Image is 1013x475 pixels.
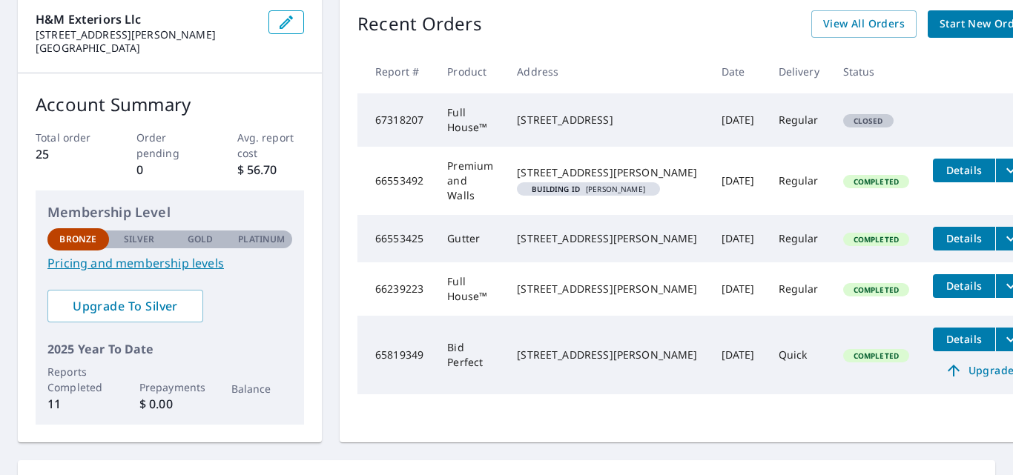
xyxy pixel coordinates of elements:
[710,50,767,93] th: Date
[435,262,505,316] td: Full House™
[36,91,304,118] p: Account Summary
[357,147,435,215] td: 66553492
[933,159,995,182] button: detailsBtn-66553492
[47,290,203,322] a: Upgrade To Silver
[136,161,204,179] p: 0
[357,316,435,394] td: 65819349
[767,93,831,147] td: Regular
[845,234,908,245] span: Completed
[767,262,831,316] td: Regular
[435,93,505,147] td: Full House™
[942,231,986,245] span: Details
[517,348,697,362] div: [STREET_ADDRESS][PERSON_NAME]
[435,50,505,93] th: Product
[47,254,292,272] a: Pricing and membership levels
[357,262,435,316] td: 66239223
[933,227,995,250] button: detailsBtn-66553425
[517,282,697,296] div: [STREET_ADDRESS][PERSON_NAME]
[47,340,292,358] p: 2025 Year To Date
[845,351,908,361] span: Completed
[710,215,767,262] td: [DATE]
[435,215,505,262] td: Gutter
[139,395,201,413] p: $ 0.00
[36,10,257,28] p: H&M Exteriors llc
[36,28,257,41] p: [STREET_ADDRESS][PERSON_NAME]
[238,233,285,246] p: Platinum
[767,316,831,394] td: Quick
[357,10,482,38] p: Recent Orders
[36,130,103,145] p: Total order
[357,93,435,147] td: 67318207
[47,364,109,395] p: Reports Completed
[845,285,908,295] span: Completed
[532,185,580,193] em: Building ID
[517,165,697,180] div: [STREET_ADDRESS][PERSON_NAME]
[831,50,921,93] th: Status
[710,262,767,316] td: [DATE]
[942,279,986,293] span: Details
[237,130,305,161] p: Avg. report cost
[710,316,767,394] td: [DATE]
[823,15,905,33] span: View All Orders
[942,332,986,346] span: Details
[933,328,995,351] button: detailsBtn-65819349
[710,93,767,147] td: [DATE]
[188,233,213,246] p: Gold
[933,274,995,298] button: detailsBtn-66239223
[124,233,155,246] p: Silver
[517,231,697,246] div: [STREET_ADDRESS][PERSON_NAME]
[942,163,986,177] span: Details
[36,145,103,163] p: 25
[523,185,654,193] span: [PERSON_NAME]
[811,10,917,38] a: View All Orders
[357,215,435,262] td: 66553425
[517,113,697,127] div: [STREET_ADDRESS]
[845,176,908,187] span: Completed
[357,50,435,93] th: Report #
[767,215,831,262] td: Regular
[435,147,505,215] td: Premium and Walls
[139,379,201,395] p: Prepayments
[767,50,831,93] th: Delivery
[231,381,293,396] p: Balance
[435,316,505,394] td: Bid Perfect
[710,147,767,215] td: [DATE]
[237,161,305,179] p: $ 56.70
[136,130,204,161] p: Order pending
[47,395,109,413] p: 11
[845,116,892,126] span: Closed
[36,41,257,55] p: [GEOGRAPHIC_DATA]
[767,147,831,215] td: Regular
[505,50,709,93] th: Address
[59,233,96,246] p: Bronze
[59,298,191,314] span: Upgrade To Silver
[47,202,292,222] p: Membership Level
